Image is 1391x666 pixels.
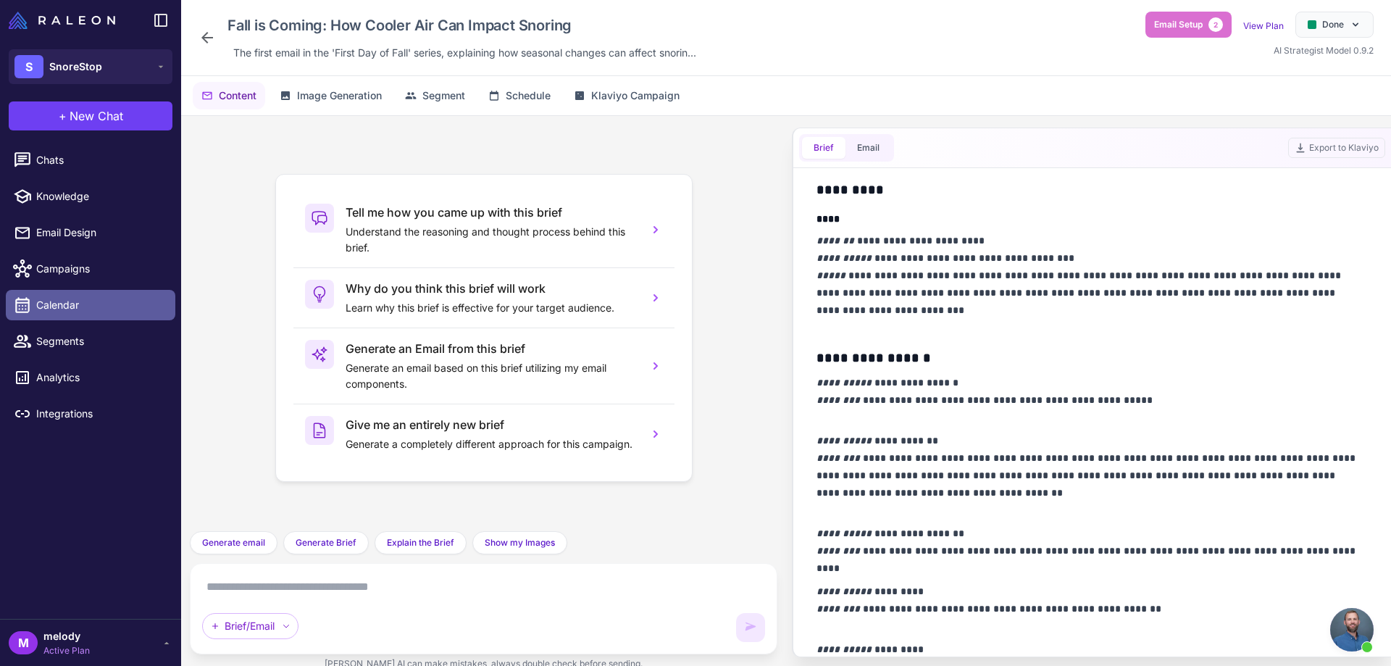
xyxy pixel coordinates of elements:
[193,82,265,109] button: Content
[9,101,172,130] button: +New Chat
[227,42,702,64] div: Click to edit description
[6,290,175,320] a: Calendar
[6,217,175,248] a: Email Design
[36,261,164,277] span: Campaigns
[9,631,38,654] div: M
[346,224,637,256] p: Understand the reasoning and thought process behind this brief.
[6,145,175,175] a: Chats
[36,406,164,422] span: Integrations
[591,88,680,104] span: Klaviyo Campaign
[422,88,465,104] span: Segment
[1274,45,1374,56] span: AI Strategist Model 0.9.2
[346,300,637,316] p: Learn why this brief is effective for your target audience.
[565,82,688,109] button: Klaviyo Campaign
[1330,608,1374,652] a: Open chat
[190,531,277,554] button: Generate email
[49,59,102,75] span: SnoreStop
[43,644,90,657] span: Active Plan
[1154,18,1203,31] span: Email Setup
[36,188,164,204] span: Knowledge
[296,536,356,549] span: Generate Brief
[472,531,567,554] button: Show my Images
[6,254,175,284] a: Campaigns
[346,416,637,433] h3: Give me an entirely new brief
[480,82,559,109] button: Schedule
[6,326,175,357] a: Segments
[346,436,637,452] p: Generate a completely different approach for this campaign.
[6,399,175,429] a: Integrations
[202,613,298,639] div: Brief/Email
[6,362,175,393] a: Analytics
[1243,20,1284,31] a: View Plan
[387,536,454,549] span: Explain the Brief
[9,12,115,29] img: Raleon Logo
[346,360,637,392] p: Generate an email based on this brief utilizing my email components.
[346,204,637,221] h3: Tell me how you came up with this brief
[36,152,164,168] span: Chats
[36,333,164,349] span: Segments
[271,82,390,109] button: Image Generation
[346,280,637,297] h3: Why do you think this brief will work
[297,88,382,104] span: Image Generation
[59,107,67,125] span: +
[506,88,551,104] span: Schedule
[1208,17,1223,32] span: 2
[6,181,175,212] a: Knowledge
[36,370,164,386] span: Analytics
[222,12,702,39] div: Click to edit campaign name
[9,12,121,29] a: Raleon Logo
[396,82,474,109] button: Segment
[202,536,265,549] span: Generate email
[845,137,891,159] button: Email
[346,340,637,357] h3: Generate an Email from this brief
[375,531,467,554] button: Explain the Brief
[14,55,43,78] div: S
[36,297,164,313] span: Calendar
[36,225,164,241] span: Email Design
[1322,18,1344,31] span: Done
[1145,12,1232,38] button: Email Setup2
[219,88,256,104] span: Content
[1288,138,1385,158] button: Export to Klaviyo
[802,137,845,159] button: Brief
[283,531,369,554] button: Generate Brief
[43,628,90,644] span: melody
[70,107,123,125] span: New Chat
[485,536,555,549] span: Show my Images
[9,49,172,84] button: SSnoreStop
[233,45,696,61] span: The first email in the 'First Day of Fall' series, explaining how seasonal changes can affect sno...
